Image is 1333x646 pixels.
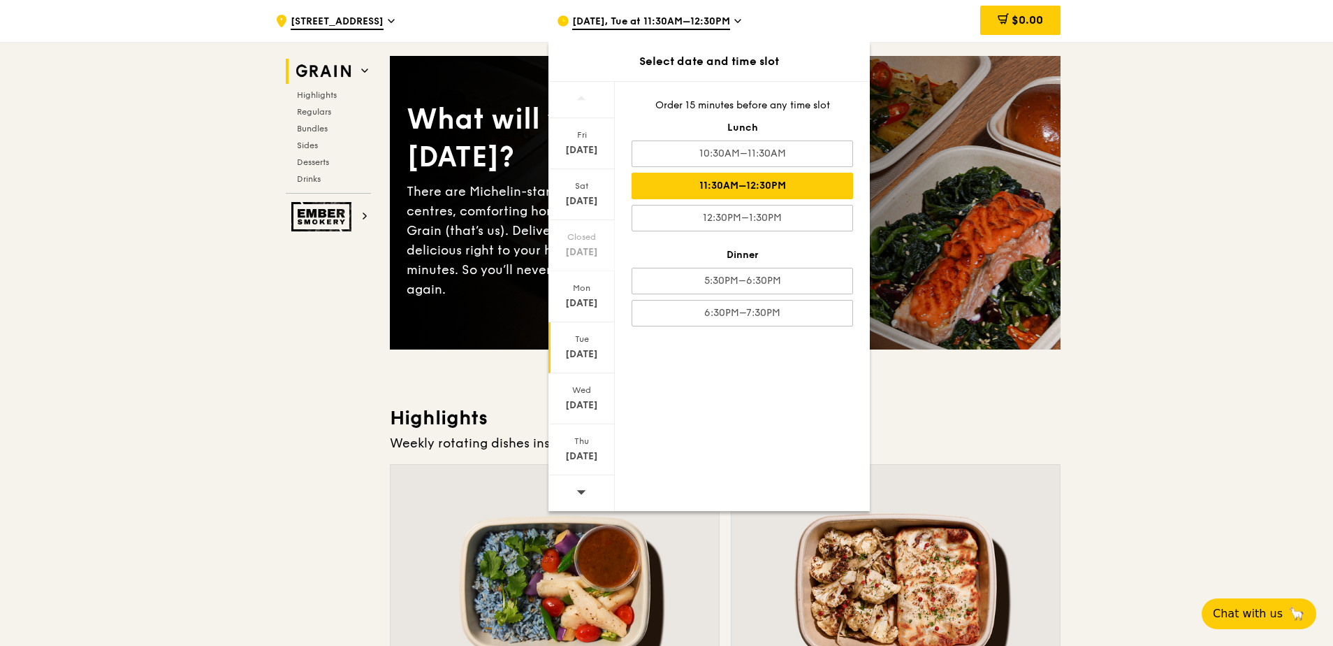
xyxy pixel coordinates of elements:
[551,436,613,447] div: Thu
[551,180,613,192] div: Sat
[551,194,613,208] div: [DATE]
[551,129,613,141] div: Fri
[551,282,613,294] div: Mon
[297,174,321,184] span: Drinks
[551,347,613,361] div: [DATE]
[551,143,613,157] div: [DATE]
[632,141,853,167] div: 10:30AM–11:30AM
[632,173,853,199] div: 11:30AM–12:30PM
[551,296,613,310] div: [DATE]
[632,205,853,231] div: 12:30PM–1:30PM
[297,90,337,100] span: Highlights
[551,450,613,464] div: [DATE]
[291,59,356,84] img: Grain web logo
[632,99,853,113] div: Order 15 minutes before any time slot
[297,107,331,117] span: Regulars
[1202,598,1316,629] button: Chat with us🦙
[407,182,725,299] div: There are Michelin-star restaurants, hawker centres, comforting home-cooked classics… and Grain (...
[572,15,730,30] span: [DATE], Tue at 11:30AM–12:30PM
[390,433,1061,453] div: Weekly rotating dishes inspired by flavours from around the world.
[1288,605,1305,622] span: 🦙
[297,141,318,150] span: Sides
[291,202,356,231] img: Ember Smokery web logo
[390,405,1061,431] h3: Highlights
[291,15,384,30] span: [STREET_ADDRESS]
[632,121,853,135] div: Lunch
[632,300,853,326] div: 6:30PM–7:30PM
[1012,13,1043,27] span: $0.00
[548,53,870,70] div: Select date and time slot
[551,231,613,243] div: Closed
[551,333,613,345] div: Tue
[297,124,328,134] span: Bundles
[297,157,329,167] span: Desserts
[1213,605,1283,622] span: Chat with us
[632,248,853,262] div: Dinner
[551,385,613,396] div: Wed
[632,268,853,294] div: 5:30PM–6:30PM
[551,245,613,259] div: [DATE]
[551,399,613,412] div: [DATE]
[407,101,725,176] div: What will you eat [DATE]?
